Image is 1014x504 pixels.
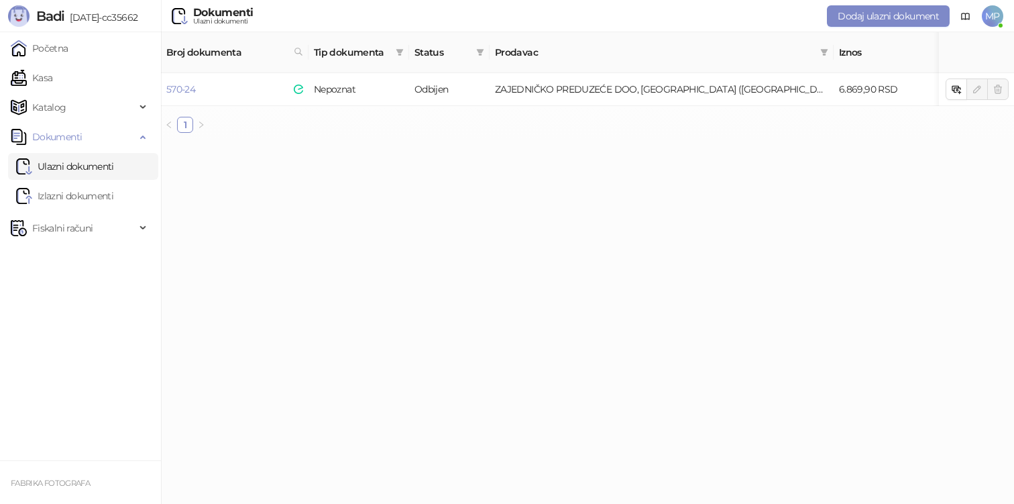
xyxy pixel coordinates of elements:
span: filter [820,48,828,56]
a: 570-24 [166,83,195,95]
button: right [193,117,209,133]
img: e-Faktura [294,85,303,94]
li: Sledeća strana [193,117,209,133]
span: [DATE]-cc35662 [64,11,137,23]
button: left [161,117,177,133]
span: Katalog [32,94,66,121]
a: Dokumentacija [955,5,976,27]
span: filter [393,42,406,62]
span: Fiskalni računi [32,215,93,242]
span: MP [982,5,1003,27]
li: 1 [177,117,193,133]
small: FABRIKA FOTOGRAFA [11,478,90,488]
a: Ulazni dokumentiUlazni dokumenti [16,153,114,180]
td: 6.869,90 RSD [834,73,941,106]
span: Prodavac [495,45,815,60]
th: Broj dokumenta [161,32,308,73]
span: Broj dokumenta [166,45,288,60]
div: Ulazni dokumenti [193,18,253,25]
span: Dokumenti [32,123,82,150]
th: Prodavac [490,32,834,73]
span: filter [396,48,404,56]
img: Logo [8,5,30,27]
span: right [197,121,205,129]
span: filter [476,48,484,56]
div: Dokumenti [193,7,253,18]
a: Izlazni dokumenti [16,183,113,209]
span: Badi [36,8,64,24]
span: filter [473,42,487,62]
span: Tip dokumenta [314,45,390,60]
td: ZAJEDNIČKO PREDUZEĆE DOO, BEOGRAD (STARI GRAD) [490,73,834,106]
span: Dodaj ulazni dokument [838,10,939,22]
span: filter [818,42,831,62]
a: 1 [178,117,192,132]
td: Nepoznat [308,73,409,106]
td: Odbijen [409,73,490,106]
th: Iznos [834,32,941,73]
th: Tip dokumenta [308,32,409,73]
img: Ulazni dokumenti [172,8,188,24]
span: left [165,121,173,129]
button: Dodaj ulazni dokument [827,5,950,27]
a: Početna [11,35,68,62]
li: Prethodna strana [161,117,177,133]
span: Status [414,45,471,60]
a: Kasa [11,64,52,91]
